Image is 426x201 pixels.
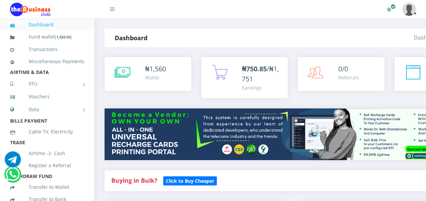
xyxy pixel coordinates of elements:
i: Renew/Upgrade Subscription [387,7,392,12]
a: Miscellaneous Payments [10,54,84,69]
span: /₦1,751 [242,64,279,83]
a: Click to Buy Cheaper [163,176,217,184]
a: Chat for support [5,156,21,168]
b: ₦750.85 [242,64,267,73]
strong: Buying in Bulk? [111,176,157,184]
a: ₦1,560 Wallet [105,57,191,91]
strong: Dashboard [115,34,147,42]
a: Dashboard [10,17,84,32]
small: [ ] [55,34,72,40]
a: Chat for support [6,171,20,182]
a: Cable TV, Electricity [10,124,84,140]
a: ₦750.85/₦1,751 Earnings [201,57,288,98]
div: Earnings [242,84,281,91]
b: 1,559.50 [56,34,70,40]
a: VTU [10,75,84,92]
img: User [402,3,416,16]
a: Transfer to Wallet [10,179,84,195]
b: Click to Buy Cheaper [166,178,214,184]
a: Airtime -2- Cash [10,146,84,161]
a: Fund wallet[1,559.50] [10,29,84,45]
span: 0/0 [338,64,348,73]
div: ₦ [145,64,166,74]
a: Vouchers [10,89,84,104]
img: Logo [10,3,51,16]
a: Register a Referral [10,158,84,173]
a: 0/0 Referrals [298,57,385,91]
a: Data [10,101,84,118]
span: Renew/Upgrade Subscription [391,4,396,9]
a: Transactions [10,42,84,57]
span: 1,560 [149,64,166,73]
div: Referrals [338,74,359,81]
div: Wallet [145,74,166,81]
